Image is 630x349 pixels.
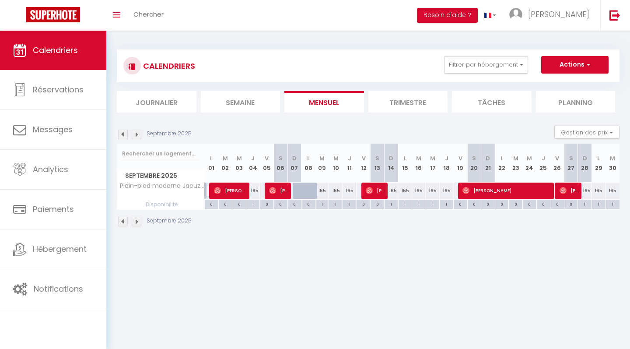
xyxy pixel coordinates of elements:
[610,154,615,162] abbr: M
[578,200,591,208] div: 1
[578,144,592,183] th: 28
[274,200,287,208] div: 0
[605,183,619,199] div: 165
[486,154,490,162] abbr: D
[536,91,616,113] li: Planning
[141,56,195,76] h3: CALENDRIERS
[417,8,478,23] button: Besoin d'aide ?
[399,200,412,208] div: 1
[430,154,435,162] abbr: M
[315,183,329,199] div: 165
[366,182,385,199] span: [PERSON_NAME]
[375,154,379,162] abbr: S
[265,154,269,162] abbr: V
[301,200,315,208] div: 0
[362,154,366,162] abbr: V
[368,91,448,113] li: Trimestre
[269,182,288,199] span: [PERSON_NAME]
[26,7,80,22] img: Super Booking
[319,154,325,162] abbr: M
[537,200,550,208] div: 0
[542,154,545,162] abbr: J
[554,126,619,139] button: Gestion des prix
[292,154,297,162] abbr: D
[371,200,384,208] div: 0
[592,144,606,183] th: 29
[232,200,246,208] div: 0
[284,91,364,113] li: Mensuel
[550,144,564,183] th: 26
[481,144,495,183] th: 21
[260,144,274,183] th: 05
[219,200,232,208] div: 0
[454,200,467,208] div: 0
[357,200,371,208] div: 0
[597,154,600,162] abbr: L
[315,200,329,208] div: 1
[445,154,448,162] abbr: J
[279,154,283,162] abbr: S
[440,200,453,208] div: 1
[426,144,440,183] th: 17
[34,283,83,294] span: Notifications
[453,144,467,183] th: 19
[528,9,589,20] span: [PERSON_NAME]
[357,144,371,183] th: 12
[307,154,310,162] abbr: L
[329,144,343,183] th: 10
[458,154,462,162] abbr: V
[509,200,522,208] div: 0
[205,144,219,183] th: 01
[117,200,204,209] span: Disponibilité
[384,144,398,183] th: 14
[288,200,301,208] div: 0
[550,200,564,208] div: 0
[564,144,578,183] th: 27
[201,91,280,113] li: Semaine
[606,200,619,208] div: 1
[343,183,357,199] div: 165
[384,183,398,199] div: 165
[592,200,605,208] div: 1
[462,182,551,199] span: [PERSON_NAME]
[527,154,532,162] abbr: M
[260,200,273,208] div: 0
[232,144,246,183] th: 03
[609,10,620,21] img: logout
[246,200,260,208] div: 1
[205,200,218,208] div: 0
[426,183,440,199] div: 165
[133,10,164,19] span: Chercher
[398,144,412,183] th: 15
[495,200,509,208] div: 0
[404,154,406,162] abbr: L
[122,146,199,162] input: Rechercher un logement...
[426,200,440,208] div: 1
[371,144,385,183] th: 13
[583,154,587,162] abbr: D
[509,8,522,21] img: ...
[412,144,426,183] th: 16
[452,91,532,113] li: Tâches
[467,144,481,183] th: 20
[592,183,606,199] div: 165
[287,144,301,183] th: 07
[468,200,481,208] div: 0
[416,154,421,162] abbr: M
[412,183,426,199] div: 165
[605,144,619,183] th: 30
[348,154,351,162] abbr: J
[560,182,578,199] span: [PERSON_NAME]
[472,154,476,162] abbr: S
[343,200,357,208] div: 1
[251,154,255,162] abbr: J
[246,144,260,183] th: 04
[555,154,559,162] abbr: V
[513,154,518,162] abbr: M
[117,91,196,113] li: Journalier
[495,144,509,183] th: 22
[385,200,398,208] div: 1
[315,144,329,183] th: 09
[329,183,343,199] div: 165
[541,56,609,74] button: Actions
